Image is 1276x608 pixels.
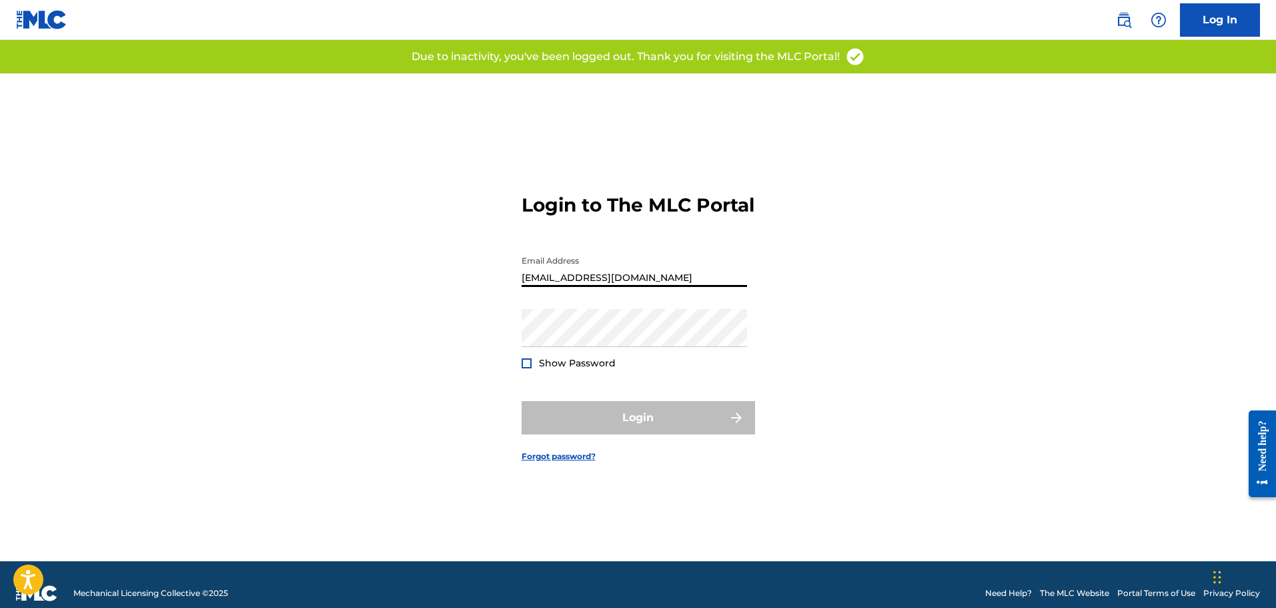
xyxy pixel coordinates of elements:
iframe: Chat Widget [1209,544,1276,608]
img: logo [16,585,57,601]
a: Public Search [1111,7,1137,33]
a: The MLC Website [1040,587,1109,599]
img: search [1116,12,1132,28]
div: Help [1145,7,1172,33]
span: Show Password [539,357,616,369]
span: Mechanical Licensing Collective © 2025 [73,587,228,599]
a: Privacy Policy [1203,587,1260,599]
img: access [845,47,865,67]
a: Log In [1180,3,1260,37]
img: MLC Logo [16,10,67,29]
img: help [1151,12,1167,28]
a: Forgot password? [522,450,596,463]
div: Drag [1213,557,1221,597]
a: Need Help? [985,587,1032,599]
iframe: Resource Center [1239,400,1276,507]
h3: Login to The MLC Portal [522,194,754,217]
p: Due to inactivity, you've been logged out. Thank you for visiting the MLC Portal! [412,49,840,65]
a: Portal Terms of Use [1117,587,1195,599]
